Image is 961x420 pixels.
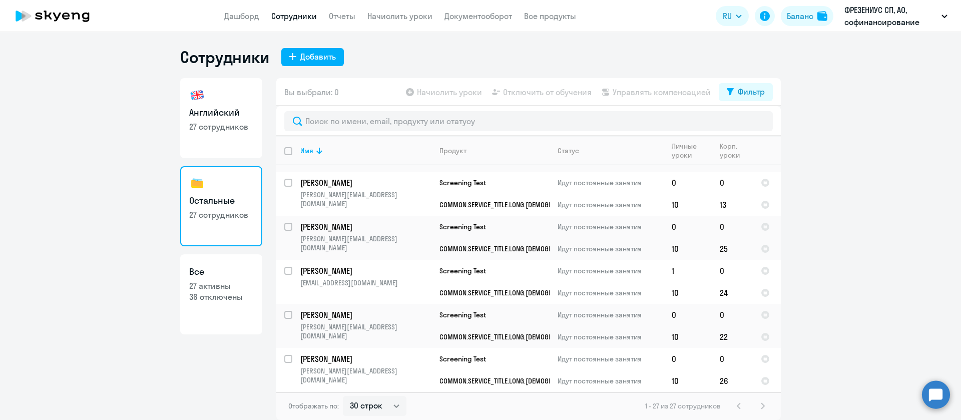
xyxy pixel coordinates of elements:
[300,366,431,384] p: [PERSON_NAME][EMAIL_ADDRESS][DOMAIN_NAME]
[558,288,663,297] p: Идут постоянные занятия
[738,86,765,98] div: Фильтр
[189,291,253,302] p: 36 отключены
[180,78,262,158] a: Английский27 сотрудников
[781,6,833,26] button: Балансbalance
[439,332,589,341] span: COMMON.SERVICE_TITLE.LONG.[DEMOGRAPHIC_DATA]
[300,190,431,208] p: [PERSON_NAME][EMAIL_ADDRESS][DOMAIN_NAME]
[817,11,827,21] img: balance
[719,83,773,101] button: Фильтр
[439,222,486,231] span: Screening Test
[712,304,753,326] td: 0
[839,4,952,28] button: ФРЕЗЕНИУС СП, АО, софинансирование
[712,172,753,194] td: 0
[180,254,262,334] a: Все27 активны36 отключены
[300,265,431,276] p: [PERSON_NAME]
[284,111,773,131] input: Поиск по имени, email, продукту или статусу
[664,326,712,348] td: 10
[439,376,589,385] span: COMMON.SERVICE_TITLE.LONG.[DEMOGRAPHIC_DATA]
[712,238,753,260] td: 25
[712,370,753,392] td: 26
[300,309,431,320] p: [PERSON_NAME]
[664,194,712,216] td: 10
[439,288,589,297] span: COMMON.SERVICE_TITLE.LONG.[DEMOGRAPHIC_DATA]
[723,10,732,22] span: RU
[439,310,486,319] span: Screening Test
[444,11,512,21] a: Документооборот
[712,282,753,304] td: 24
[558,332,663,341] p: Идут постоянные занятия
[558,146,579,155] div: Статус
[189,265,253,278] h3: Все
[300,177,431,188] p: [PERSON_NAME]
[189,175,205,191] img: others
[189,121,253,132] p: 27 сотрудников
[558,310,663,319] p: Идут постоянные занятия
[224,11,259,21] a: Дашборд
[712,260,753,282] td: 0
[300,51,336,63] div: Добавить
[558,266,663,275] p: Идут постоянные занятия
[439,244,589,253] span: COMMON.SERVICE_TITLE.LONG.[DEMOGRAPHIC_DATA]
[189,87,205,103] img: english
[300,278,431,287] p: [EMAIL_ADDRESS][DOMAIN_NAME]
[558,376,663,385] p: Идут постоянные занятия
[300,322,431,340] p: [PERSON_NAME][EMAIL_ADDRESS][DOMAIN_NAME]
[524,11,576,21] a: Все продукты
[844,4,937,28] p: ФРЕЗЕНИУС СП, АО, софинансирование
[284,86,339,98] span: Вы выбрали: 0
[300,309,431,340] a: [PERSON_NAME][PERSON_NAME][EMAIL_ADDRESS][DOMAIN_NAME]
[439,200,589,209] span: COMMON.SERVICE_TITLE.LONG.[DEMOGRAPHIC_DATA]
[664,260,712,282] td: 1
[439,146,466,155] div: Продукт
[189,209,253,220] p: 27 сотрудников
[558,178,663,187] p: Идут постоянные занятия
[300,221,431,232] p: [PERSON_NAME]
[716,6,749,26] button: RU
[300,146,431,155] div: Имя
[558,222,663,231] p: Идут постоянные занятия
[189,106,253,119] h3: Английский
[664,348,712,370] td: 0
[189,194,253,207] h3: Остальные
[180,47,269,67] h1: Сотрудники
[664,216,712,238] td: 0
[558,354,663,363] p: Идут постоянные занятия
[300,221,431,252] a: [PERSON_NAME][PERSON_NAME][EMAIL_ADDRESS][DOMAIN_NAME]
[439,178,486,187] span: Screening Test
[787,10,813,22] div: Баланс
[300,265,431,287] a: [PERSON_NAME][EMAIL_ADDRESS][DOMAIN_NAME]
[439,354,486,363] span: Screening Test
[300,353,431,384] a: [PERSON_NAME][PERSON_NAME][EMAIL_ADDRESS][DOMAIN_NAME]
[271,11,317,21] a: Сотрудники
[664,282,712,304] td: 10
[439,266,486,275] span: Screening Test
[288,401,339,410] span: Отображать по:
[300,146,313,155] div: Имя
[558,244,663,253] p: Идут постоянные занятия
[664,238,712,260] td: 10
[664,172,712,194] td: 0
[720,142,752,160] div: Корп. уроки
[712,194,753,216] td: 13
[300,177,431,208] a: [PERSON_NAME][PERSON_NAME][EMAIL_ADDRESS][DOMAIN_NAME]
[664,370,712,392] td: 10
[664,304,712,326] td: 0
[367,11,432,21] a: Начислить уроки
[300,234,431,252] p: [PERSON_NAME][EMAIL_ADDRESS][DOMAIN_NAME]
[329,11,355,21] a: Отчеты
[645,401,721,410] span: 1 - 27 из 27 сотрудников
[712,348,753,370] td: 0
[672,142,711,160] div: Личные уроки
[189,280,253,291] p: 27 активны
[558,200,663,209] p: Идут постоянные занятия
[281,48,344,66] button: Добавить
[180,166,262,246] a: Остальные27 сотрудников
[300,353,431,364] p: [PERSON_NAME]
[712,326,753,348] td: 22
[712,216,753,238] td: 0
